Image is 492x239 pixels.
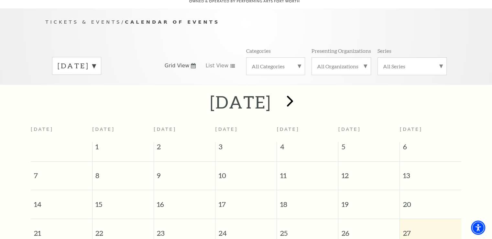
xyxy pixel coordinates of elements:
label: All Organizations [317,63,366,70]
span: 1 [93,142,154,155]
label: All Categories [252,63,300,70]
span: 17 [215,190,277,212]
span: 15 [93,190,154,212]
span: 20 [400,190,461,212]
div: Accessibility Menu [471,221,485,235]
span: 2 [154,142,215,155]
span: [DATE] [400,127,422,132]
label: [DATE] [58,61,96,71]
span: Grid View [165,62,190,69]
p: Series [377,47,391,54]
span: 8 [93,162,154,184]
span: 13 [400,162,461,184]
span: 10 [215,162,277,184]
span: 6 [400,142,461,155]
span: 11 [277,162,338,184]
span: Tickets & Events [46,19,122,25]
span: [DATE] [92,127,115,132]
span: 12 [338,162,399,184]
p: Categories [246,47,271,54]
h2: [DATE] [210,92,271,112]
span: 9 [154,162,215,184]
span: [DATE] [338,127,361,132]
span: 19 [338,190,399,212]
p: Presenting Organizations [312,47,371,54]
span: 14 [31,190,92,212]
span: [DATE] [154,127,176,132]
span: 16 [154,190,215,212]
span: 7 [31,162,92,184]
span: [DATE] [277,127,300,132]
span: 5 [338,142,399,155]
span: 3 [215,142,277,155]
th: [DATE] [31,123,92,142]
span: 4 [277,142,338,155]
button: next [277,91,301,114]
span: 18 [277,190,338,212]
label: All Series [383,63,441,70]
span: List View [205,62,228,69]
span: Calendar of Events [125,19,220,25]
span: [DATE] [215,127,238,132]
p: / [46,18,447,26]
